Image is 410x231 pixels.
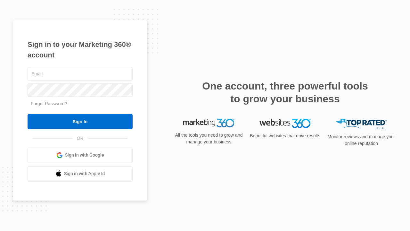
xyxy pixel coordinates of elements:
[249,133,321,139] p: Beautiful websites that drive results
[28,114,133,129] input: Sign In
[64,170,105,177] span: Sign in with Apple Id
[259,119,311,128] img: Websites 360
[336,119,387,129] img: Top Rated Local
[28,148,133,163] a: Sign in with Google
[28,39,133,60] h1: Sign in to your Marketing 360® account
[183,119,234,128] img: Marketing 360
[65,152,104,158] span: Sign in with Google
[28,166,133,182] a: Sign in with Apple Id
[200,80,370,105] h2: One account, three powerful tools to grow your business
[325,133,397,147] p: Monitor reviews and manage your online reputation
[72,135,88,142] span: OR
[28,67,133,81] input: Email
[31,101,67,106] a: Forgot Password?
[173,132,245,145] p: All the tools you need to grow and manage your business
